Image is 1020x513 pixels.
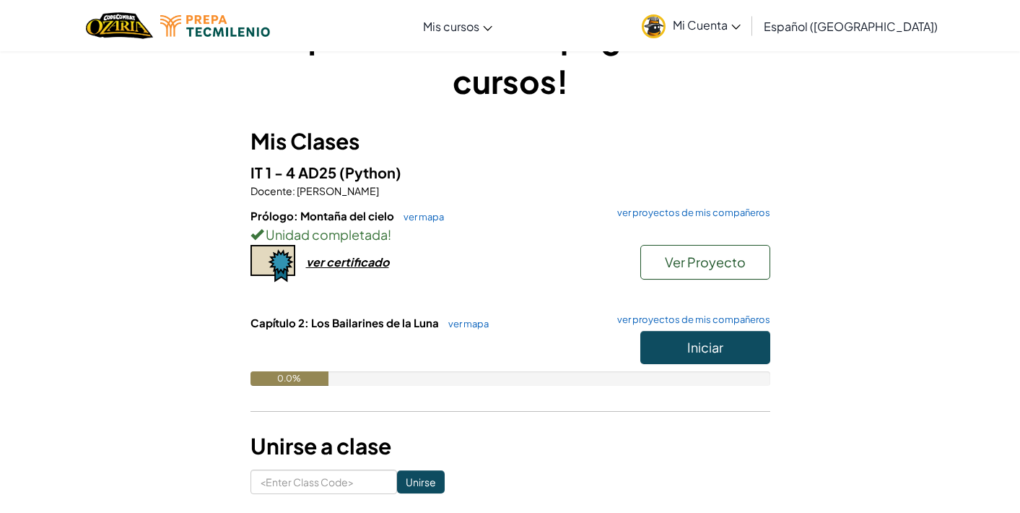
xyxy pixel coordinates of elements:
[423,19,479,34] span: Mis cursos
[295,184,379,197] span: [PERSON_NAME]
[250,430,770,462] h3: Unirse a clase
[673,17,741,33] span: Mi Cuenta
[388,226,391,243] span: !
[640,331,770,364] button: Iniciar
[250,316,441,329] span: Capítulo 2: Los Bailarines de la Luna
[250,14,770,103] h1: ¡Bienvenido a tu página de cursos!
[339,163,401,181] span: (Python)
[635,3,748,48] a: Mi Cuenta
[665,254,746,270] span: Ver Proyecto
[642,14,666,38] img: avatar
[441,318,489,329] a: ver mapa
[86,11,153,40] img: Home
[250,371,328,386] div: 0.0%
[250,209,396,223] span: Prólogo: Montaña del cielo
[306,254,389,270] div: ver certificado
[86,11,153,40] a: Ozaria by CodeCombat logo
[396,211,444,223] a: ver mapa
[640,245,770,280] button: Ver Proyecto
[250,254,389,270] a: ver certificado
[250,245,295,283] img: certificate-icon.png
[757,7,945,46] a: Español ([GEOGRAPHIC_DATA])
[263,226,388,243] span: Unidad completada
[610,208,770,217] a: ver proyectos de mis compañeros
[250,470,397,494] input: <Enter Class Code>
[416,7,500,46] a: Mis cursos
[250,125,770,158] h3: Mis Clases
[764,19,938,34] span: Español ([GEOGRAPHIC_DATA])
[250,184,292,197] span: Docente
[610,315,770,324] a: ver proyectos de mis compañeros
[397,470,445,493] input: Unirse
[687,339,723,355] span: Iniciar
[292,184,295,197] span: :
[160,15,270,37] img: Tecmilenio logo
[250,163,339,181] span: IT 1 - 4 AD25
